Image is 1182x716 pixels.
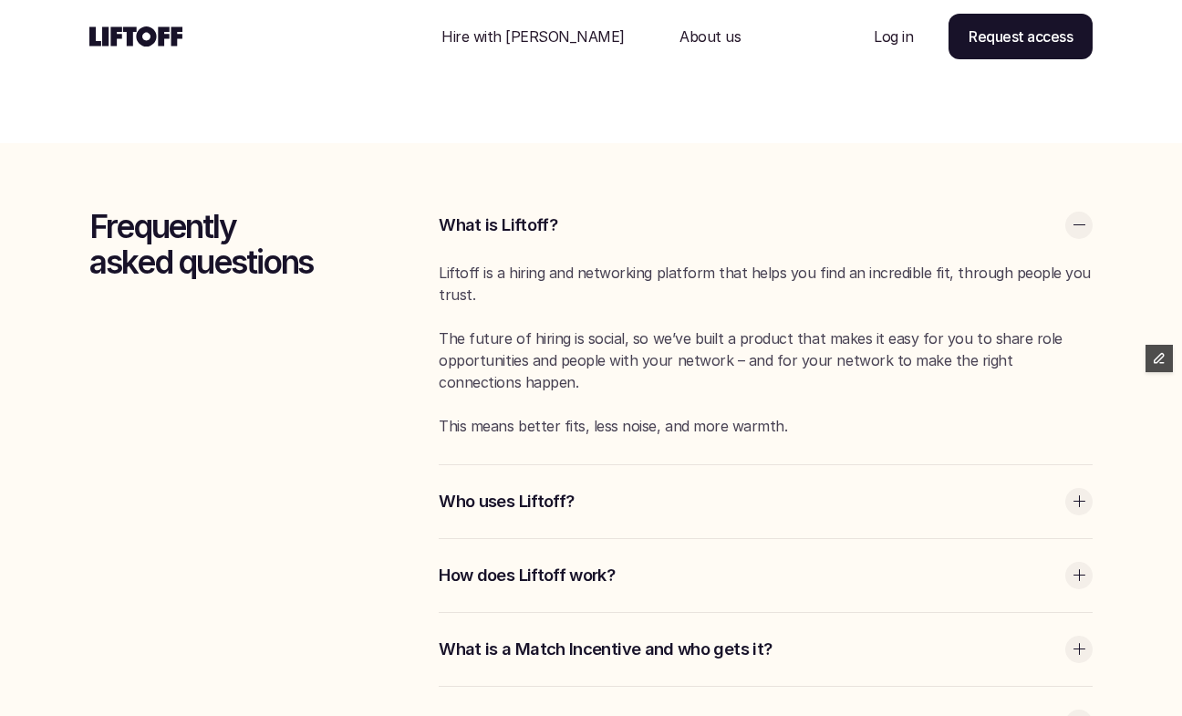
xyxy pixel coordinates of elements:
[439,564,1056,587] p: How does Liftoff work?
[852,15,935,58] a: Nav Link
[439,262,1093,306] p: Liftoff is a hiring and networking platform that helps you find an incredible fit, through people...
[439,327,1093,393] p: The future of hiring is social, so we’ve built a product that makes it easy for you to share role...
[658,15,762,58] a: Nav Link
[874,26,913,47] p: Log in
[949,14,1093,59] a: Request access
[441,26,625,47] p: Hire with [PERSON_NAME]
[1146,345,1173,372] button: Edit Framer Content
[679,26,741,47] p: About us
[439,490,1056,514] p: Who uses Liftoff?
[969,26,1073,47] p: Request access
[420,15,647,58] a: Nav Link
[439,213,1056,237] p: What is Liftoff?
[439,415,1093,437] p: This means better fits, less noise, and more warmth.
[439,638,1056,661] p: What is a Match Incentive and who gets it?
[89,209,393,279] h3: Frequently asked questions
